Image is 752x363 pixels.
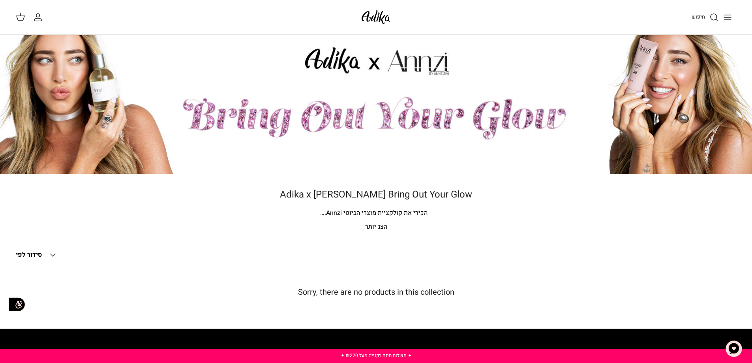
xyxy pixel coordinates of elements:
button: Toggle menu [719,9,736,26]
img: accessibility_icon02.svg [6,293,28,315]
h1: Adika x [PERSON_NAME] Bring Out Your Glow [100,189,653,201]
img: Adika IL [359,8,393,26]
span: סידור לפי [16,250,42,260]
h5: Sorry, there are no products in this collection [16,288,736,297]
span: חיפוש [692,13,705,21]
button: סידור לפי [16,246,58,264]
a: ✦ משלוח חינם בקנייה מעל ₪220 ✦ [341,352,412,359]
a: החשבון שלי [33,13,46,22]
div: הכירי את קולקציית מוצרי הביוטי Annzi. [218,208,534,218]
button: צ'אט [722,337,746,361]
a: חיפוש [692,13,719,22]
p: הצג יותר [100,222,653,232]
